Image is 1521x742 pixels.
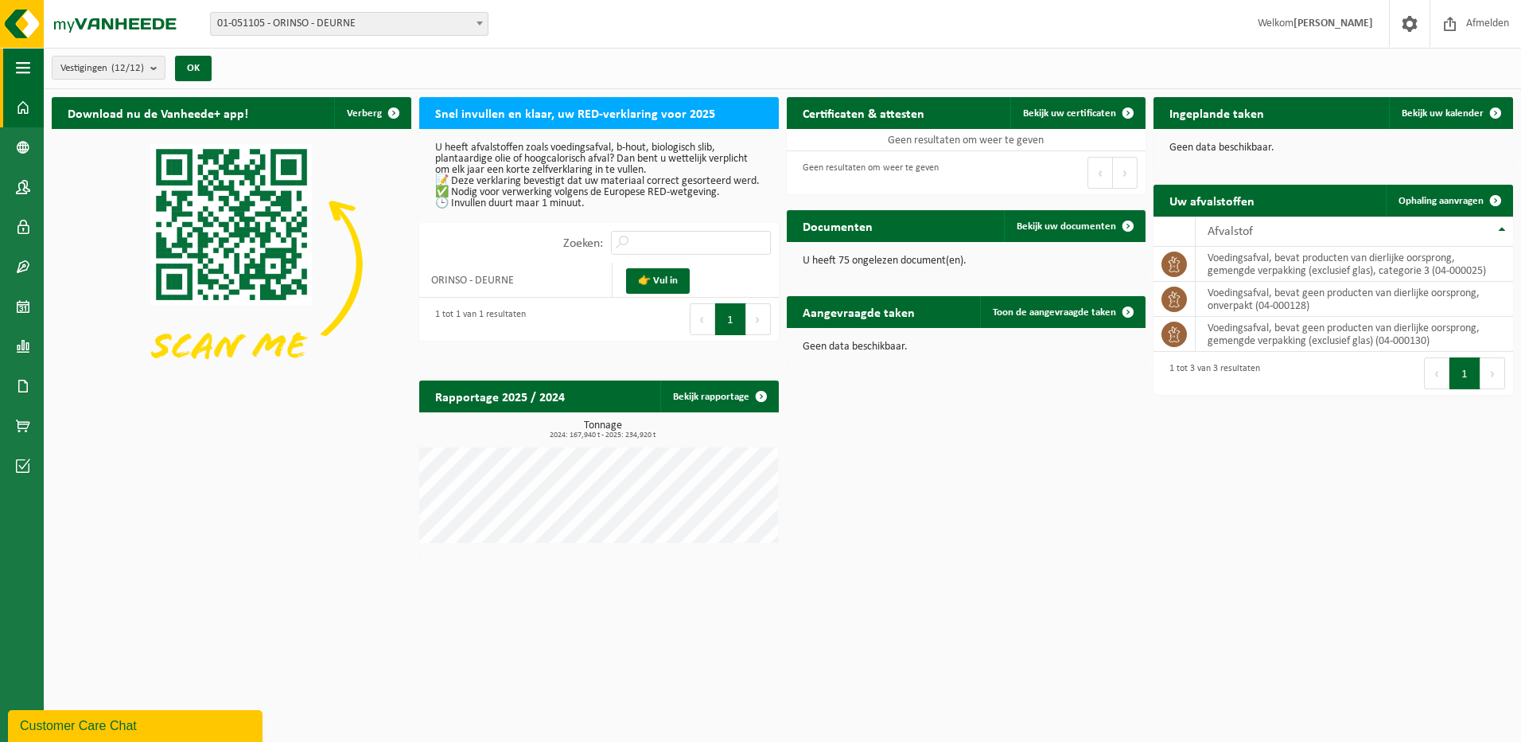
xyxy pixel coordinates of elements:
span: Vestigingen [60,57,144,80]
h2: Snel invullen en klaar, uw RED-verklaring voor 2025 [419,97,731,128]
h2: Rapportage 2025 / 2024 [419,381,581,412]
p: Geen data beschikbaar. [803,342,1130,353]
button: OK [175,56,212,81]
a: Bekijk uw certificaten [1010,97,1144,129]
button: 1 [1449,357,1480,389]
count: (12/12) [111,63,144,73]
span: Bekijk uw kalender [1402,108,1484,119]
button: Previous [1087,157,1113,189]
button: Previous [1424,357,1449,389]
h2: Download nu de Vanheede+ app! [52,97,264,128]
div: 1 tot 1 van 1 resultaten [427,302,526,337]
span: 01-051105 - ORINSO - DEURNE [211,13,488,35]
h2: Uw afvalstoffen [1153,185,1270,216]
h3: Tonnage [427,420,779,439]
span: Verberg [347,108,382,119]
strong: [PERSON_NAME] [1293,18,1373,29]
h2: Aangevraagde taken [787,296,931,327]
button: Next [1480,357,1505,389]
iframe: chat widget [8,707,266,742]
div: 1 tot 3 van 3 resultaten [1161,356,1260,391]
p: U heeft 75 ongelezen document(en). [803,256,1130,267]
td: Geen resultaten om weer te geven [787,129,1146,151]
span: 01-051105 - ORINSO - DEURNE [210,12,488,36]
p: U heeft afvalstoffen zoals voedingsafval, b-hout, biologisch slib, plantaardige olie of hoogcalor... [435,143,763,209]
span: Afvalstof [1208,225,1253,238]
span: Bekijk uw documenten [1017,221,1116,232]
div: Geen resultaten om weer te geven [795,155,939,190]
span: Bekijk uw certificaten [1023,108,1116,119]
h2: Ingeplande taken [1153,97,1280,128]
td: voedingsafval, bevat producten van dierlijke oorsprong, gemengde verpakking (exclusief glas), cat... [1196,247,1513,282]
a: Bekijk uw documenten [1004,210,1144,242]
button: Verberg [334,97,410,129]
h2: Certificaten & attesten [787,97,940,128]
span: Toon de aangevraagde taken [993,307,1116,318]
h2: Documenten [787,210,889,241]
td: ORINSO - DEURNE [419,263,613,298]
span: Ophaling aanvragen [1398,196,1484,206]
td: voedingsafval, bevat geen producten van dierlijke oorsprong, gemengde verpakking (exclusief glas)... [1196,317,1513,352]
label: Zoeken: [563,237,603,250]
td: voedingsafval, bevat geen producten van dierlijke oorsprong, onverpakt (04-000128) [1196,282,1513,317]
a: Bekijk rapportage [660,381,777,412]
p: Geen data beschikbaar. [1169,143,1497,154]
button: 1 [715,303,746,335]
span: 2024: 167,940 t - 2025: 234,920 t [427,432,779,439]
img: Download de VHEPlus App [52,129,411,399]
button: Next [1113,157,1138,189]
button: Vestigingen(12/12) [52,56,165,80]
a: Toon de aangevraagde taken [980,296,1144,328]
a: Bekijk uw kalender [1389,97,1511,129]
a: 👉 Vul in [626,268,690,294]
a: Ophaling aanvragen [1386,185,1511,217]
button: Next [746,303,771,335]
button: Previous [690,303,715,335]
